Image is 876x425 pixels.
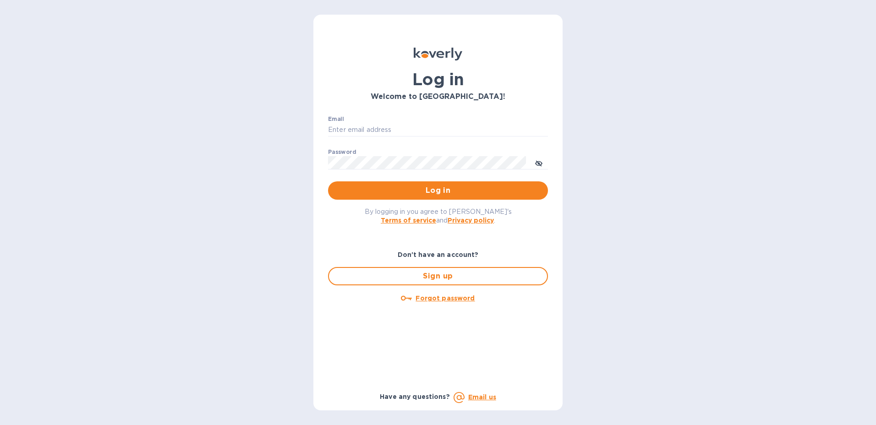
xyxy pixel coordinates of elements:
[328,93,548,101] h3: Welcome to [GEOGRAPHIC_DATA]!
[328,116,344,122] label: Email
[414,48,462,60] img: Koverly
[328,267,548,285] button: Sign up
[381,217,436,224] a: Terms of service
[365,208,512,224] span: By logging in you agree to [PERSON_NAME]'s and .
[328,181,548,200] button: Log in
[335,185,541,196] span: Log in
[380,393,450,400] b: Have any questions?
[448,217,494,224] a: Privacy policy
[328,123,548,137] input: Enter email address
[328,149,356,155] label: Password
[336,271,540,282] span: Sign up
[416,294,475,302] u: Forgot password
[398,251,479,258] b: Don't have an account?
[328,70,548,89] h1: Log in
[530,153,548,172] button: toggle password visibility
[468,393,496,401] a: Email us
